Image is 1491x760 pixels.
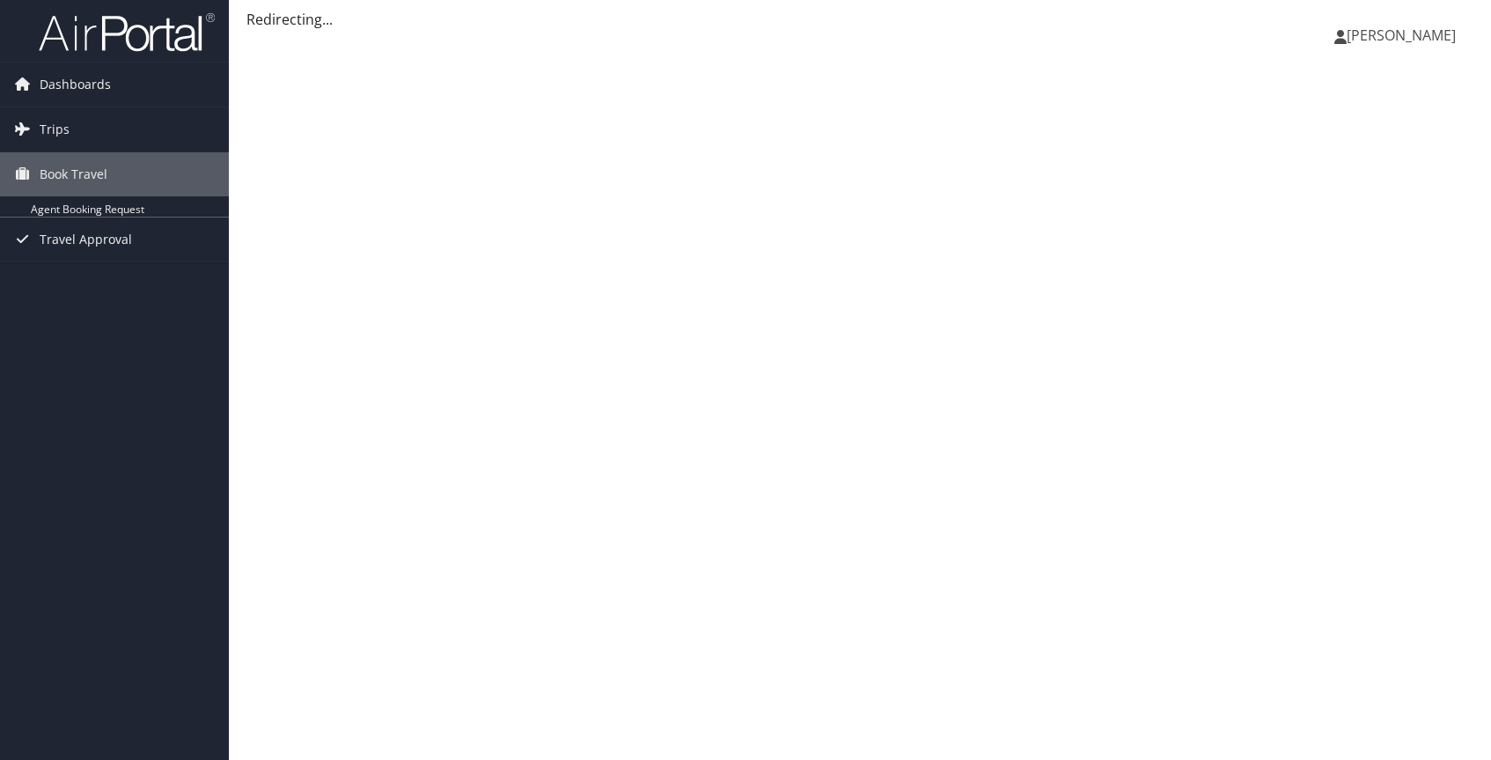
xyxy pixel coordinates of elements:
[40,63,111,107] span: Dashboards
[1334,9,1473,62] a: [PERSON_NAME]
[40,107,70,151] span: Trips
[40,218,132,262] span: Travel Approval
[246,9,1473,30] div: Redirecting...
[1347,26,1456,45] span: [PERSON_NAME]
[40,152,107,196] span: Book Travel
[39,11,215,53] img: airportal-logo.png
